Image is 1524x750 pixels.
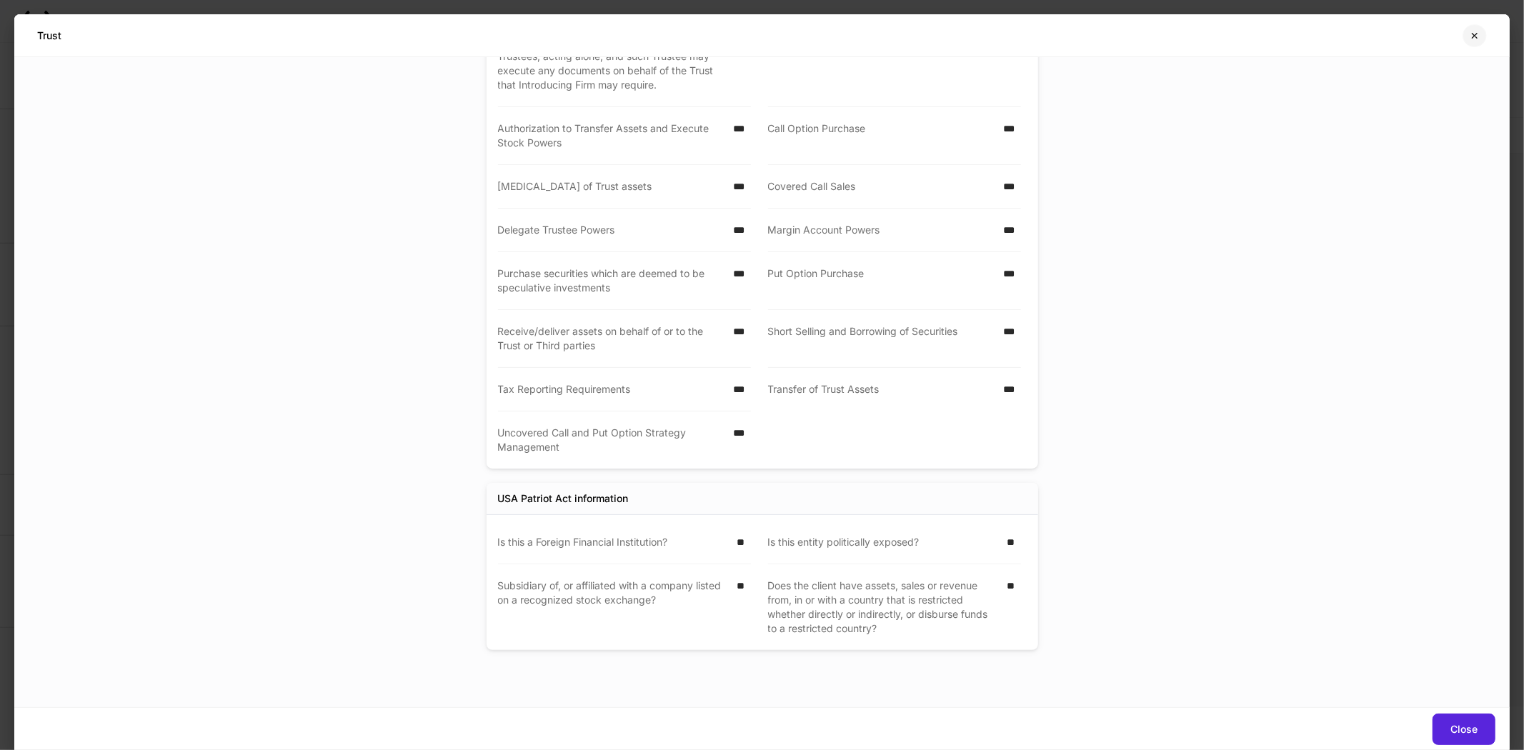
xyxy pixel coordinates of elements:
[498,491,629,506] div: USA Patriot Act information
[768,223,995,237] div: Margin Account Powers
[768,179,995,194] div: Covered Call Sales
[498,223,725,237] div: Delegate Trustee Powers
[1450,724,1478,734] div: Close
[768,324,995,353] div: Short Selling and Borrowing of Securities
[498,426,725,454] div: Uncovered Call and Put Option Strategy Management
[1433,714,1495,745] button: Close
[768,579,999,636] div: Does the client have assets, sales or revenue from, in or with a country that is restricted wheth...
[768,535,999,549] div: Is this entity politically exposed?
[498,266,725,295] div: Purchase securities which are deemed to be speculative investments
[498,179,725,194] div: [MEDICAL_DATA] of Trust assets
[498,324,725,353] div: Receive/deliver assets on behalf of or to the Trust or Third parties
[768,266,995,295] div: Put Option Purchase
[498,579,729,636] div: Subsidiary of, or affiliated with a company listed on a recognized stock exchange?
[498,535,729,549] div: Is this a Foreign Financial Institution?
[768,382,995,397] div: Transfer of Trust Assets
[498,121,725,150] div: Authorization to Transfer Assets and Execute Stock Powers
[37,29,61,43] h5: Trust
[768,121,995,150] div: Call Option Purchase
[498,382,725,396] div: Tax Reporting Requirements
